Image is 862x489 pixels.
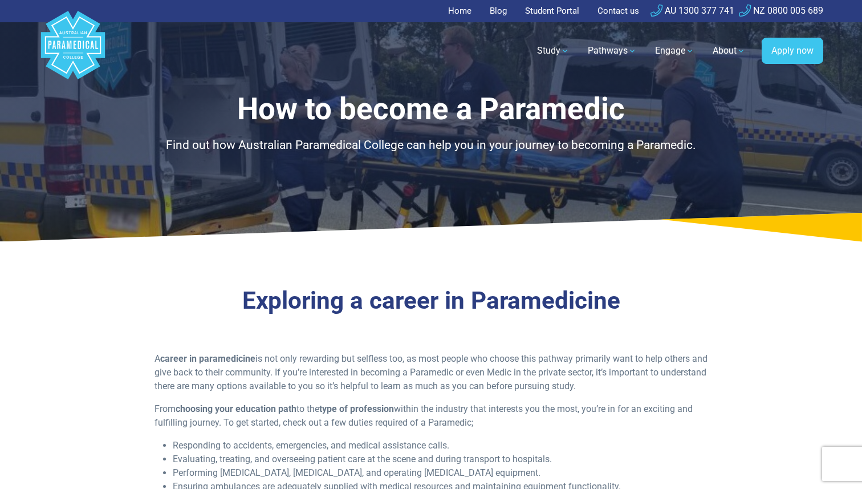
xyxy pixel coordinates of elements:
[97,91,765,127] h1: How to become a Paramedic
[319,403,394,414] strong: type of profession
[176,403,296,414] strong: choosing your education path
[648,35,701,67] a: Engage
[650,5,734,16] a: AU 1300 377 741
[706,35,753,67] a: About
[173,466,708,480] li: Performing [MEDICAL_DATA], [MEDICAL_DATA], and operating [MEDICAL_DATA] equipment.
[97,136,765,155] p: Find out how Australian Paramedical College can help you in your journey to becoming a Paramedic.
[173,452,708,466] li: Evaluating, treating, and overseeing patient care at the scene and during transport to hospitals.
[581,35,644,67] a: Pathways
[173,439,708,452] li: Responding to accidents, emergencies, and medical assistance calls.
[530,35,576,67] a: Study
[97,286,765,316] h2: Exploring a career in Paramedicine
[739,5,823,16] a: NZ 0800 005 689
[160,353,255,364] strong: career in paramedicine
[39,22,107,80] a: Australian Paramedical College
[762,38,823,64] a: Apply now
[154,352,708,393] p: A is not only rewarding but selfless too, as most people who choose this pathway primarily want t...
[154,402,708,430] p: From to the within the industry that interests you the most, you’re in for an exciting and fulfil...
